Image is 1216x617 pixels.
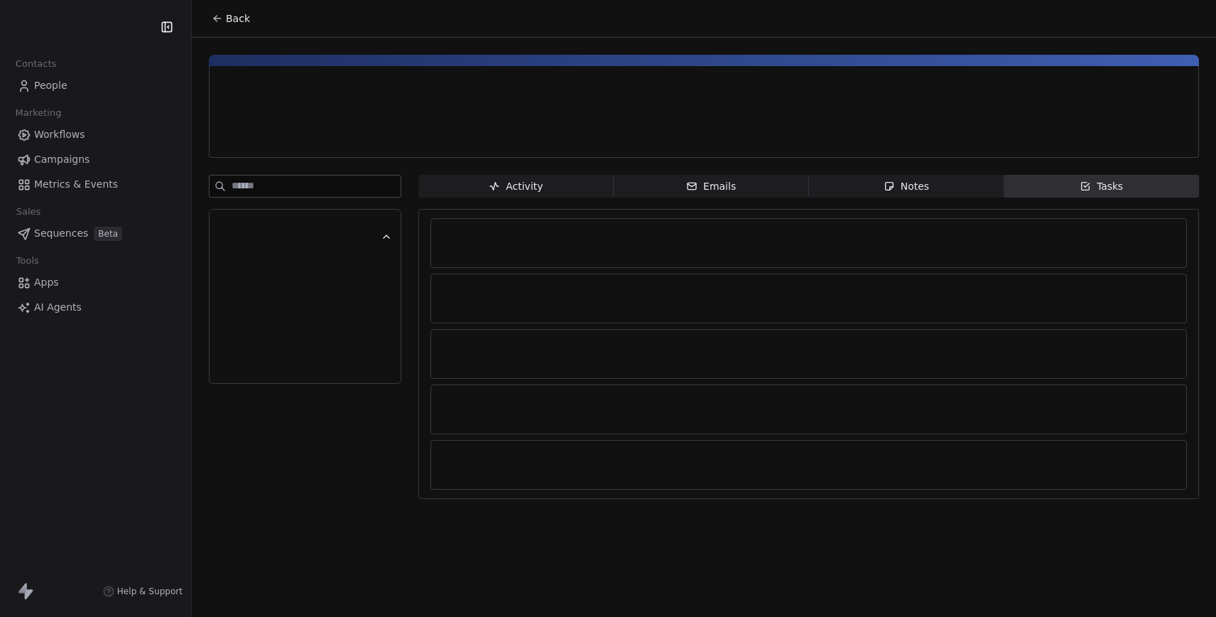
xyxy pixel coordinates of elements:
span: Tools [10,250,45,272]
span: Contacts [9,53,63,75]
a: Help & Support [103,586,183,597]
span: Marketing [9,102,67,124]
span: Apps [34,275,59,290]
span: Help & Support [117,586,183,597]
span: Sequences [34,226,88,241]
div: Activity [489,179,543,194]
span: Beta [94,227,122,241]
a: AI Agents [11,296,180,319]
a: Workflows [11,123,180,146]
span: People [34,78,67,93]
a: People [11,74,180,97]
button: Back [203,6,259,31]
div: Notes [884,179,929,194]
span: AI Agents [34,300,82,315]
span: Back [226,11,250,26]
span: Campaigns [34,152,89,167]
a: SequencesBeta [11,222,180,245]
a: Campaigns [11,148,180,171]
a: Metrics & Events [11,173,180,196]
a: Apps [11,271,180,294]
span: Workflows [34,127,85,142]
span: Sales [10,201,47,222]
span: Metrics & Events [34,177,118,192]
div: Emails [686,179,736,194]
